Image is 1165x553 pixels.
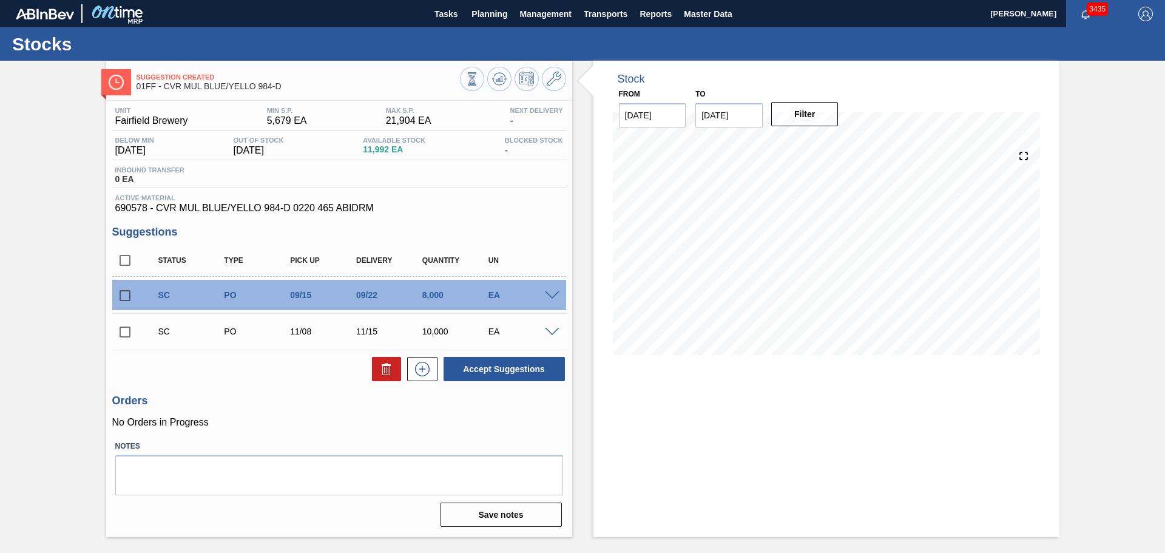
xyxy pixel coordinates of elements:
[115,145,154,156] span: [DATE]
[386,115,431,126] span: 21,904 EA
[109,75,124,90] img: Ícone
[460,67,484,91] button: Stocks Overview
[487,67,512,91] button: Update Chart
[771,102,839,126] button: Filter
[155,327,229,336] div: Suggestion Created
[112,395,566,407] h3: Orders
[584,7,627,21] span: Transports
[353,327,427,336] div: 11/15/2025
[502,137,566,156] div: -
[363,137,425,144] span: Available Stock
[485,327,559,336] div: EA
[401,357,437,381] div: New suggestion
[112,417,566,428] p: No Orders in Progress
[444,357,565,381] button: Accept Suggestions
[433,7,459,21] span: Tasks
[515,67,539,91] button: Schedule Inventory
[485,290,559,300] div: EA
[16,8,74,19] img: TNhmsLtSVTkK8tSr43FrP2fwEKptu5GPRR3wAAAABJRU5ErkJggg==
[419,327,493,336] div: 10,000
[115,194,563,202] span: Active Material
[137,73,460,81] span: Suggestion Created
[155,256,229,265] div: Status
[221,327,294,336] div: Purchase order
[221,256,294,265] div: Type
[287,256,360,265] div: Pick up
[441,503,562,527] button: Save notes
[112,226,566,239] h3: Suggestions
[115,166,184,174] span: Inbound Transfer
[115,115,188,126] span: Fairfield Brewery
[115,175,184,184] span: 0 EA
[115,438,563,455] label: Notes
[619,90,640,98] label: From
[437,356,566,382] div: Accept Suggestions
[419,290,493,300] div: 8,000
[386,107,431,114] span: MAX S.P.
[1087,2,1108,16] span: 3435
[234,137,284,144] span: Out Of Stock
[366,357,401,381] div: Delete Suggestions
[510,107,562,114] span: Next Delivery
[115,203,563,214] span: 690578 - CVR MUL BLUE/YELLO 984-D 0220 465 ABIDRM
[471,7,507,21] span: Planning
[619,103,686,127] input: mm/dd/yyyy
[695,90,705,98] label: to
[137,82,460,91] span: 01FF - CVR MUL BLUE/YELLO 984-D
[505,137,563,144] span: Blocked Stock
[115,137,154,144] span: Below Min
[12,37,228,51] h1: Stocks
[234,145,284,156] span: [DATE]
[287,290,360,300] div: 09/15/2025
[542,67,566,91] button: Go to Master Data / General
[267,107,307,114] span: MIN S.P.
[363,145,425,154] span: 11,992 EA
[507,107,566,126] div: -
[353,290,427,300] div: 09/22/2025
[419,256,493,265] div: Quantity
[287,327,360,336] div: 11/08/2025
[1138,7,1153,21] img: Logout
[221,290,294,300] div: Purchase order
[519,7,572,21] span: Management
[618,73,645,86] div: Stock
[267,115,307,126] span: 5,679 EA
[695,103,763,127] input: mm/dd/yyyy
[684,7,732,21] span: Master Data
[155,290,229,300] div: Suggestion Created
[640,7,672,21] span: Reports
[485,256,559,265] div: UN
[115,107,188,114] span: Unit
[353,256,427,265] div: Delivery
[1066,5,1105,22] button: Notifications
